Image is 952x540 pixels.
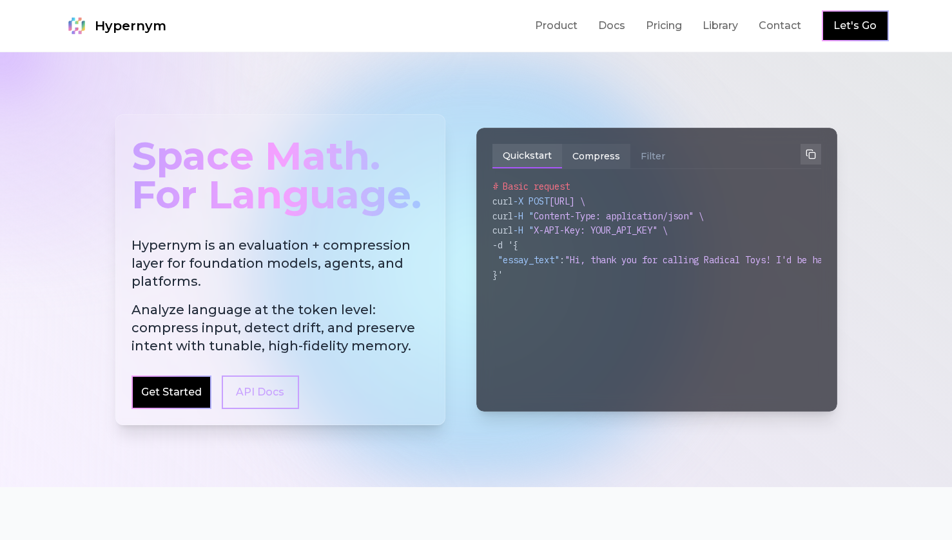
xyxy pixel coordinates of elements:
[131,130,429,221] div: Space Math. For Language.
[549,195,585,207] span: [URL] \
[513,210,534,222] span: -H "
[64,13,90,39] img: Hypernym Logo
[513,225,534,236] span: -H "
[492,239,518,251] span: -d '{
[801,144,821,165] button: Copy to clipboard
[535,18,578,34] a: Product
[222,375,299,409] a: API Docs
[141,385,202,400] a: Get Started
[513,195,549,207] span: -X POST
[833,18,877,34] a: Let's Go
[498,254,559,266] span: "essay_text"
[562,144,630,168] button: Compress
[131,236,429,355] h2: Hypernym is an evaluation + compression layer for foundation models, agents, and platforms.
[492,181,570,192] span: # Basic request
[534,210,704,222] span: Content-Type: application/json" \
[630,144,675,168] button: Filter
[559,254,565,266] span: :
[598,18,625,34] a: Docs
[492,210,513,222] span: curl
[492,269,503,281] span: }'
[646,18,682,34] a: Pricing
[131,301,429,355] span: Analyze language at the token level: compress input, detect drift, and preserve intent with tunab...
[492,225,513,236] span: curl
[534,225,668,236] span: X-API-Key: YOUR_API_KEY" \
[95,17,166,35] span: Hypernym
[492,144,562,168] button: Quickstart
[492,195,513,207] span: curl
[759,18,801,34] a: Contact
[64,13,166,39] a: Hypernym
[703,18,738,34] a: Library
